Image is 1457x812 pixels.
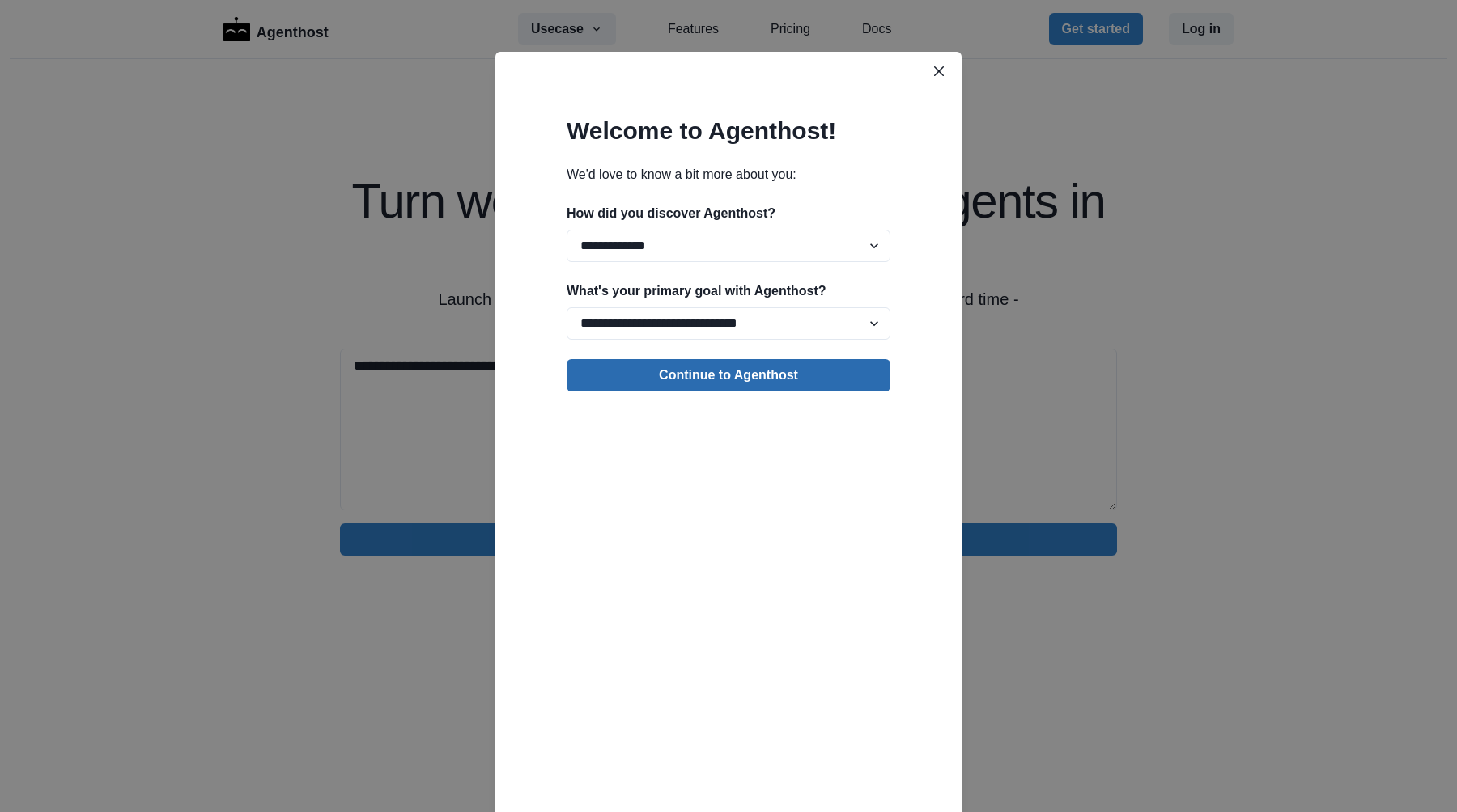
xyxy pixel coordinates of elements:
[567,204,890,223] p: How did you discover Agenthost?
[567,116,890,146] h2: Welcome to Agenthost!
[926,58,952,84] button: Close
[567,359,890,391] button: Continue to Agenthost
[567,281,890,301] p: What's your primary goal with Agenthost?
[567,165,890,184] p: We'd love to know a bit more about you:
